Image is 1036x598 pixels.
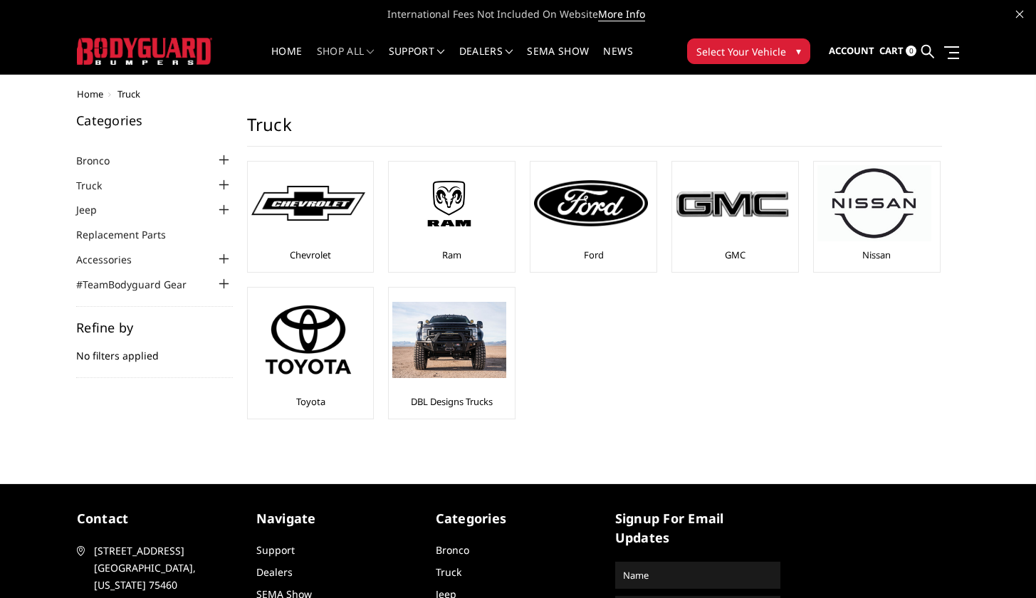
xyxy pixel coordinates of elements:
a: Home [77,88,103,100]
a: Ford [584,248,604,261]
a: Replacement Parts [76,227,184,242]
a: shop all [317,46,375,74]
span: Cart [879,44,904,57]
h5: signup for email updates [615,509,780,547]
a: Ram [442,248,461,261]
a: News [603,46,632,74]
a: GMC [725,248,745,261]
span: [STREET_ADDRESS] [GEOGRAPHIC_DATA], [US_STATE] 75460 [94,542,239,594]
a: Chevrolet [290,248,331,261]
a: Bronco [76,153,127,168]
h5: Refine by [76,321,233,334]
img: BODYGUARD BUMPERS [77,38,212,64]
a: Toyota [296,395,325,408]
span: ▾ [796,43,801,58]
a: Home [271,46,302,74]
a: #TeamBodyguard Gear [76,277,204,292]
h5: contact [77,509,242,528]
div: No filters applied [76,321,233,378]
button: Select Your Vehicle [687,38,810,64]
a: Jeep [76,202,115,217]
a: Dealers [459,46,513,74]
h5: Categories [76,114,233,127]
span: Truck [117,88,140,100]
a: Truck [76,178,120,193]
span: 0 [906,46,916,56]
h5: Navigate [256,509,422,528]
a: Account [829,32,874,70]
a: SEMA Show [527,46,589,74]
a: Accessories [76,252,150,267]
a: More Info [598,7,645,21]
a: Support [389,46,445,74]
a: Dealers [256,565,293,579]
a: Support [256,543,295,557]
h1: Truck [247,114,942,147]
a: DBL Designs Trucks [411,395,493,408]
input: Name [617,564,778,587]
h5: Categories [436,509,601,528]
span: Account [829,44,874,57]
span: Select Your Vehicle [696,44,786,59]
a: Bronco [436,543,469,557]
a: Cart 0 [879,32,916,70]
a: Truck [436,565,461,579]
a: Nissan [862,248,891,261]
